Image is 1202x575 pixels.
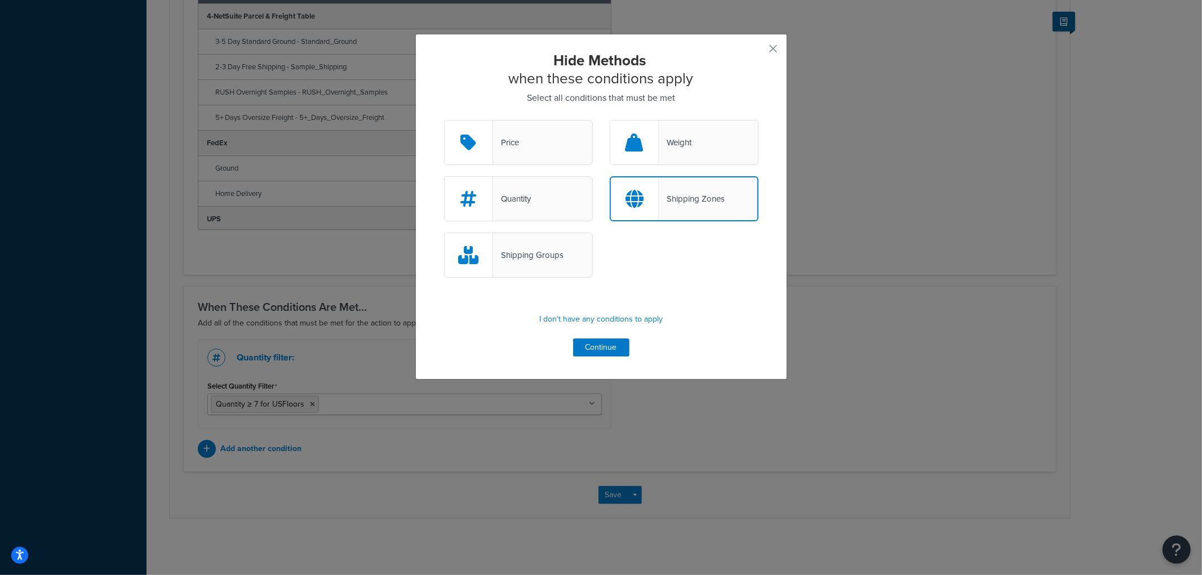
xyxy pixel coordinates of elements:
strong: Hide Methods [553,50,646,71]
p: I don't have any conditions to apply [444,311,759,327]
div: Shipping Zones [659,191,725,207]
p: Select all conditions that must be met [444,90,759,106]
div: Weight [659,135,691,150]
div: Quantity [493,191,531,207]
div: Price [493,135,519,150]
h2: when these conditions apply [444,51,759,87]
button: Continue [573,338,629,356]
div: Shipping Groups [493,247,564,263]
